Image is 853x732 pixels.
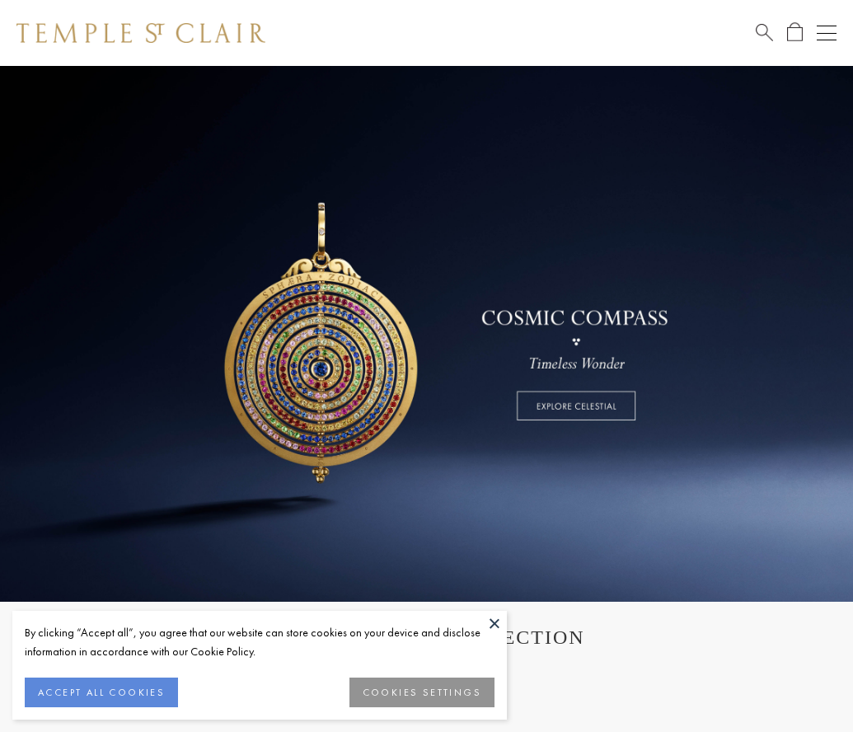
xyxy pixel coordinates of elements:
a: Open Shopping Bag [787,22,803,43]
div: By clicking “Accept all”, you agree that our website can store cookies on your device and disclos... [25,623,494,661]
img: Temple St. Clair [16,23,265,43]
button: ACCEPT ALL COOKIES [25,678,178,707]
a: Search [756,22,773,43]
button: Open navigation [817,23,837,43]
button: COOKIES SETTINGS [349,678,494,707]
